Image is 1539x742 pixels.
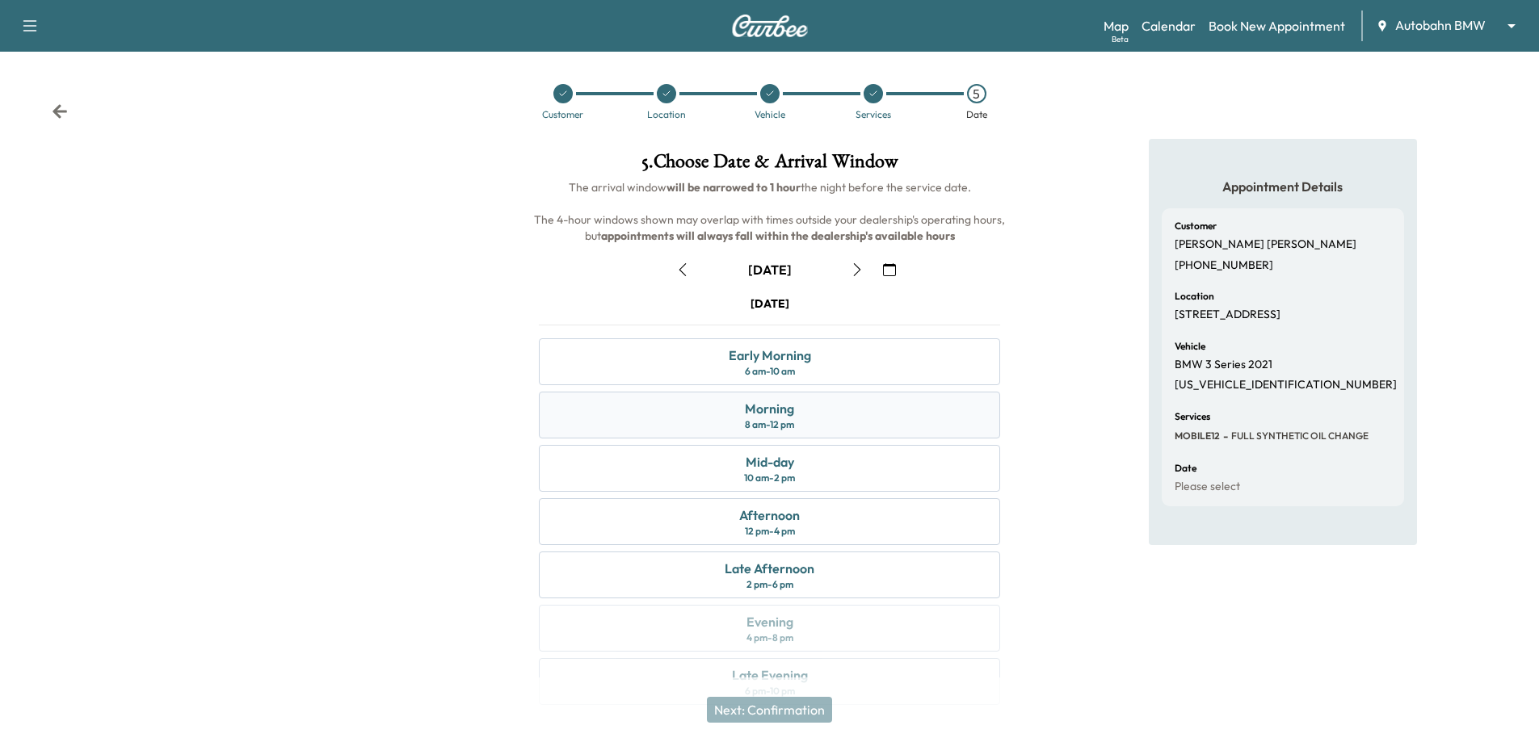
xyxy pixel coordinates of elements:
[1104,16,1129,36] a: MapBeta
[745,418,794,431] div: 8 am - 12 pm
[746,578,793,591] div: 2 pm - 6 pm
[1175,358,1272,372] p: BMW 3 Series 2021
[745,525,795,538] div: 12 pm - 4 pm
[731,15,809,37] img: Curbee Logo
[745,365,795,378] div: 6 am - 10 am
[746,452,794,472] div: Mid-day
[1175,463,1196,473] h6: Date
[748,261,792,279] div: [DATE]
[1175,237,1356,252] p: [PERSON_NAME] [PERSON_NAME]
[745,399,794,418] div: Morning
[1162,178,1404,195] h5: Appointment Details
[1175,412,1210,421] h6: Services
[1175,430,1220,442] span: MOBILE12
[1175,258,1273,273] p: [PHONE_NUMBER]
[1175,308,1280,322] p: [STREET_ADDRESS]
[542,110,583,119] div: Customer
[1142,16,1196,36] a: Calendar
[1175,480,1240,494] p: Please select
[1209,16,1345,36] a: Book New Appointment
[751,296,789,312] div: [DATE]
[666,180,801,195] b: will be narrowed to 1 hour
[1175,291,1214,301] h6: Location
[729,346,811,365] div: Early Morning
[534,180,1007,243] span: The arrival window the night before the service date. The 4-hour windows shown may overlap with t...
[1175,221,1217,231] h6: Customer
[1395,16,1486,35] span: Autobahn BMW
[755,110,785,119] div: Vehicle
[966,110,987,119] div: Date
[967,84,986,103] div: 5
[1175,378,1397,392] p: [US_VEHICLE_IDENTIFICATION_NUMBER]
[601,228,955,243] b: appointments will always fall within the dealership's available hours
[647,110,686,119] div: Location
[856,110,891,119] div: Services
[744,472,795,484] div: 10 am - 2 pm
[725,559,814,578] div: Late Afternoon
[526,152,1013,179] h1: 5 . Choose Date & Arrival Window
[1228,430,1369,442] span: FULL SYNTHETIC OIL CHANGE
[1220,428,1228,444] span: -
[1175,342,1205,351] h6: Vehicle
[52,103,68,119] div: Back
[1112,33,1129,45] div: Beta
[739,505,800,525] div: Afternoon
